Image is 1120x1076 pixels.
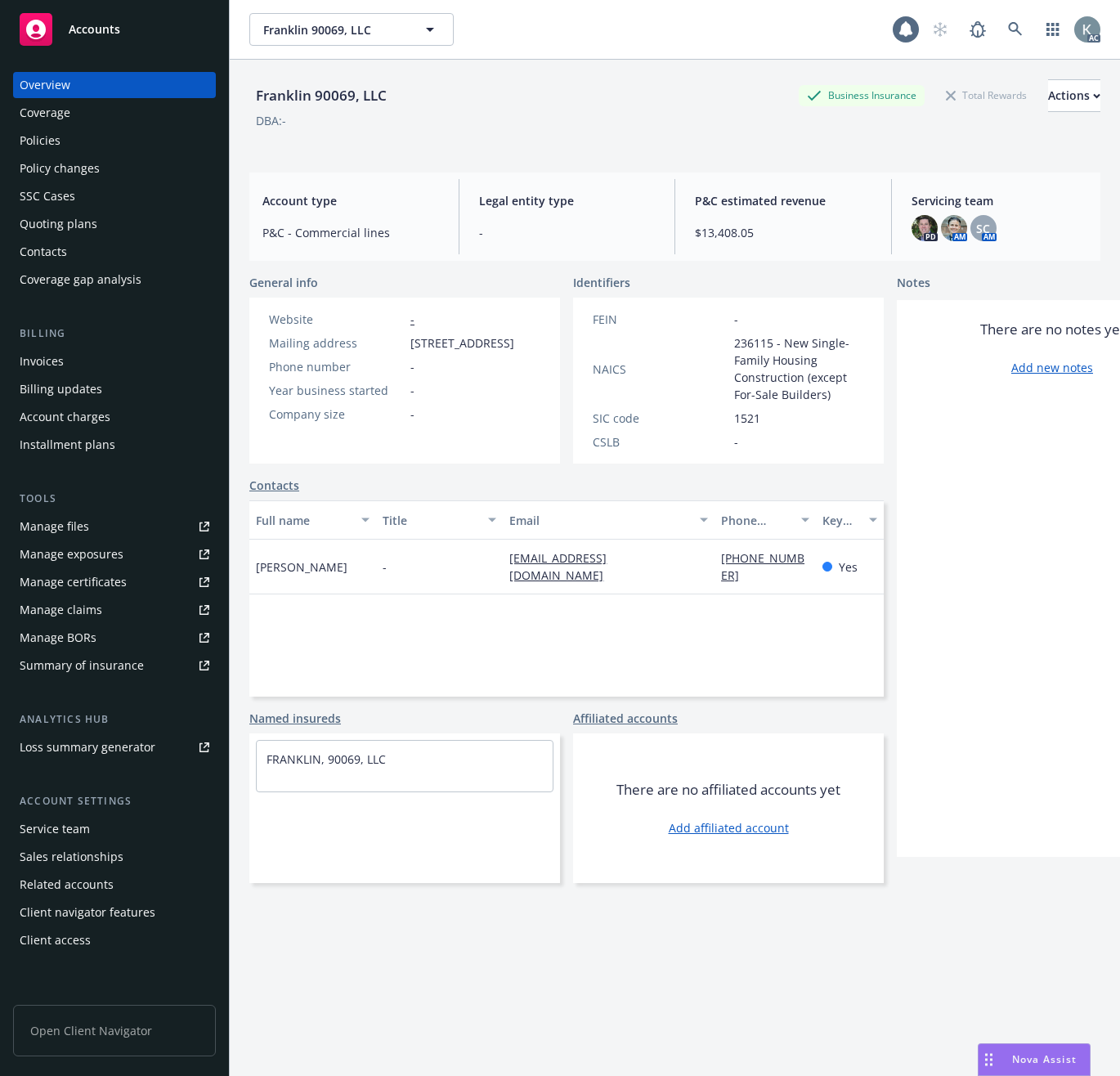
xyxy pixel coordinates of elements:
[695,192,871,209] span: P&C estimated revenue
[734,334,864,403] span: 236115 - New Single-Family Housing Construction (except For-Sale Builders)
[1037,13,1069,46] a: Switch app
[69,23,120,36] span: Accounts
[941,215,967,241] img: photo
[912,192,1088,209] span: Servicing team
[20,816,90,842] div: Service team
[999,13,1032,46] a: Search
[721,550,804,583] a: [PHONE_NUMBER]
[249,85,393,106] div: Franklin 90069, LLC
[20,211,97,237] div: Quoting plans
[715,500,816,540] button: Phone number
[13,267,216,293] a: Coverage gap analysis
[573,274,630,291] span: Identifiers
[1074,16,1100,43] img: photo
[256,512,352,529] div: Full name
[269,311,404,328] div: Website
[262,224,439,241] span: P&C - Commercial lines
[13,927,216,953] a: Client access
[269,358,404,375] div: Phone number
[13,597,216,623] a: Manage claims
[616,780,840,800] span: There are no affiliated accounts yet
[509,550,616,583] a: [EMAIL_ADDRESS][DOMAIN_NAME]
[249,710,341,727] a: Named insureds
[13,793,216,809] div: Account settings
[383,512,478,529] div: Title
[20,155,100,182] div: Policy changes
[593,361,728,378] div: NAICS
[924,13,956,46] a: Start snowing
[13,128,216,154] a: Policies
[593,410,728,427] div: SIC code
[479,192,656,209] span: Legal entity type
[593,311,728,328] div: FEIN
[13,211,216,237] a: Quoting plans
[263,21,405,38] span: Franklin 90069, LLC
[593,433,728,451] div: CSLB
[13,72,216,98] a: Overview
[20,100,70,126] div: Coverage
[13,155,216,182] a: Policy changes
[20,625,96,651] div: Manage BORs
[410,312,414,327] a: -
[20,569,127,595] div: Manage certificates
[978,1043,1091,1076] button: Nova Assist
[13,816,216,842] a: Service team
[20,404,110,430] div: Account charges
[249,500,376,540] button: Full name
[20,899,155,926] div: Client navigator features
[383,558,387,576] span: -
[20,597,102,623] div: Manage claims
[13,625,216,651] a: Manage BORs
[1048,79,1100,112] button: Actions
[816,500,884,540] button: Key contact
[799,85,925,105] div: Business Insurance
[1011,359,1093,376] a: Add new notes
[249,13,454,46] button: Franklin 90069, LLC
[912,215,938,241] img: photo
[20,376,102,402] div: Billing updates
[410,334,514,352] span: [STREET_ADDRESS]
[13,376,216,402] a: Billing updates
[13,541,216,567] a: Manage exposures
[13,7,216,52] a: Accounts
[1012,1052,1077,1066] span: Nova Assist
[20,872,114,898] div: Related accounts
[976,220,990,237] span: SC
[13,100,216,126] a: Coverage
[256,112,286,129] div: DBA: -
[13,513,216,540] a: Manage files
[979,1044,999,1075] div: Drag to move
[20,734,155,760] div: Loss summary generator
[1048,80,1100,111] div: Actions
[13,183,216,209] a: SSC Cases
[20,844,123,870] div: Sales relationships
[961,13,994,46] a: Report a Bug
[503,500,715,540] button: Email
[13,348,216,374] a: Invoices
[839,558,858,576] span: Yes
[249,274,318,291] span: General info
[734,433,738,451] span: -
[13,325,216,342] div: Billing
[695,224,871,241] span: $13,408.05
[376,500,503,540] button: Title
[573,710,678,727] a: Affiliated accounts
[13,239,216,265] a: Contacts
[13,711,216,728] div: Analytics hub
[20,183,75,209] div: SSC Cases
[20,267,141,293] div: Coverage gap analysis
[20,652,144,679] div: Summary of insurance
[269,382,404,399] div: Year business started
[13,404,216,430] a: Account charges
[479,224,656,241] span: -
[669,819,789,836] a: Add affiliated account
[734,410,760,427] span: 1521
[13,652,216,679] a: Summary of insurance
[20,128,60,154] div: Policies
[256,558,347,576] span: [PERSON_NAME]
[897,274,930,294] span: Notes
[20,348,64,374] div: Invoices
[20,541,123,567] div: Manage exposures
[13,844,216,870] a: Sales relationships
